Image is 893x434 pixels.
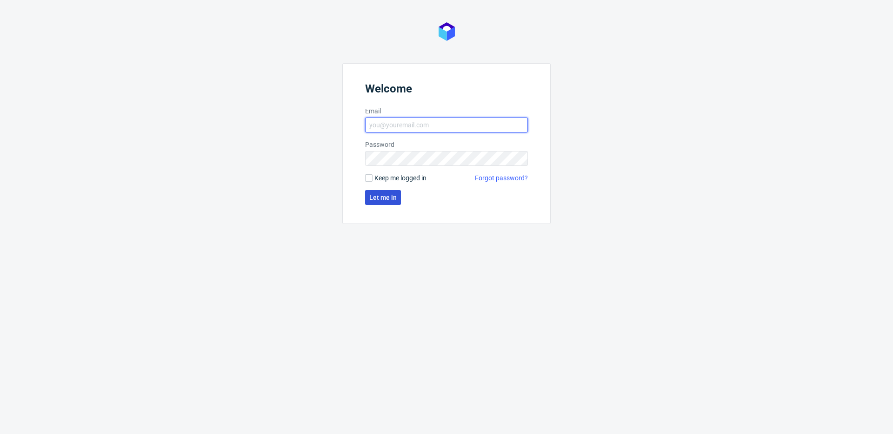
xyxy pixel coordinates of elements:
[365,118,528,132] input: you@youremail.com
[365,82,528,99] header: Welcome
[369,194,397,201] span: Let me in
[374,173,427,183] span: Keep me logged in
[365,106,528,116] label: Email
[365,190,401,205] button: Let me in
[475,173,528,183] a: Forgot password?
[365,140,528,149] label: Password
